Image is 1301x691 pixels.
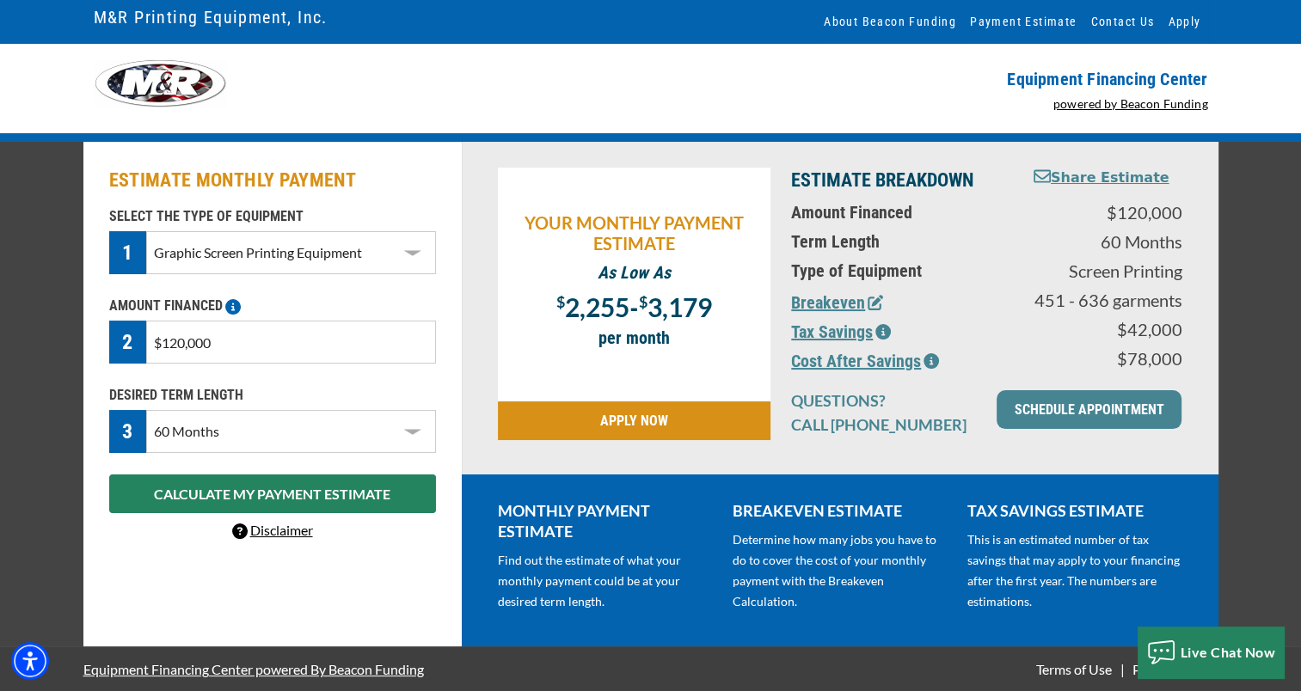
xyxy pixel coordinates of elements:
p: 60 Months [1031,231,1181,252]
span: Live Chat Now [1181,644,1276,660]
p: QUESTIONS? [791,390,976,411]
p: BREAKEVEN ESTIMATE [733,500,947,521]
p: Find out the estimate of what your monthly payment could be at your desired term length. [498,550,712,612]
p: YOUR MONTHLY PAYMENT ESTIMATE [506,212,763,254]
span: 2,255 [565,291,629,322]
div: 3 [109,410,147,453]
input: $ [146,321,435,364]
div: 2 [109,321,147,364]
a: Disclaimer [232,522,313,538]
a: Terms of Use - open in a new tab [1033,661,1115,677]
p: CALL [PHONE_NUMBER] [791,414,976,435]
span: $ [556,292,565,311]
h2: ESTIMATE MONTHLY PAYMENT [109,168,436,193]
div: Accessibility Menu [11,642,49,680]
a: APPLY NOW [498,401,771,440]
button: Breakeven [791,290,883,315]
p: TAX SAVINGS ESTIMATE [967,500,1181,521]
p: - [506,291,763,319]
p: Amount Financed [791,202,1010,223]
a: M&R Printing Equipment, Inc. [94,3,328,32]
img: logo [94,60,226,107]
a: powered by Beacon Funding - open in a new tab [1053,96,1208,111]
span: | [1120,661,1124,677]
button: CALCULATE MY PAYMENT ESTIMATE [109,474,436,513]
p: Term Length [791,231,1010,252]
p: ESTIMATE BREAKDOWN [791,168,1010,193]
p: 451 - 636 garments [1031,290,1181,310]
p: $78,000 [1031,348,1181,369]
span: 3,179 [647,291,712,322]
p: Equipment Financing Center [661,69,1208,89]
a: Equipment Financing Center powered By Beacon Funding - open in a new tab [83,648,424,690]
p: $42,000 [1031,319,1181,339]
p: Determine how many jobs you have to do to cover the cost of your monthly payment with the Breakev... [733,529,947,612]
p: DESIRED TERM LENGTH [109,385,436,406]
p: MONTHLY PAYMENT ESTIMATE [498,500,712,541]
span: $ [639,292,647,311]
p: SELECT THE TYPE OF EQUIPMENT [109,206,436,227]
a: Privacy Policy - open in a new tab [1129,661,1218,677]
p: Type of Equipment [791,260,1010,281]
button: Live Chat Now [1138,627,1285,678]
p: $120,000 [1031,202,1181,223]
p: AMOUNT FINANCED [109,296,436,316]
p: per month [506,327,763,348]
p: This is an estimated number of tax savings that may apply to your financing after the first year.... [967,529,1181,612]
button: Tax Savings [791,319,891,345]
p: As Low As [506,262,763,283]
button: Share Estimate [1034,168,1169,189]
button: Cost After Savings [791,348,939,374]
a: SCHEDULE APPOINTMENT [997,390,1181,429]
p: Screen Printing [1031,260,1181,281]
div: 1 [109,231,147,274]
